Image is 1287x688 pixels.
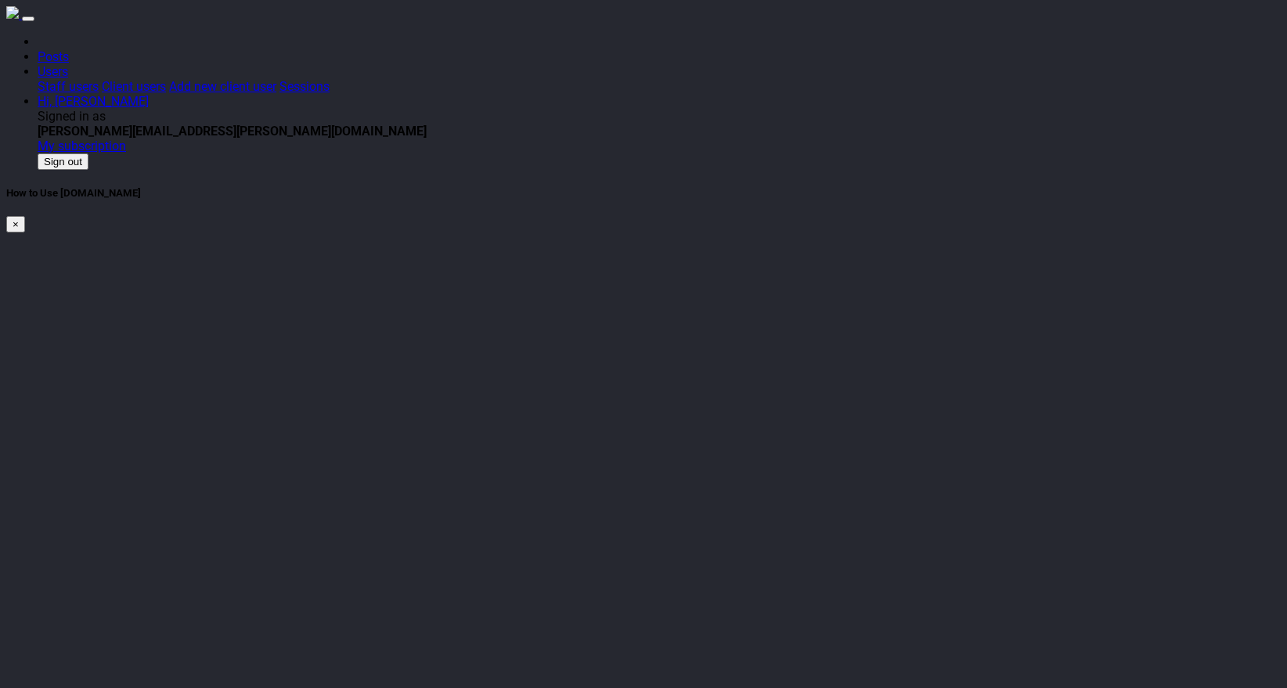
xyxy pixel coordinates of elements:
[38,79,1281,94] div: Users
[38,64,68,79] a: Users
[169,79,276,94] a: Add new client user
[38,94,149,109] a: Hi, [PERSON_NAME]
[38,124,427,139] b: [PERSON_NAME][EMAIL_ADDRESS][PERSON_NAME][DOMAIN_NAME]
[38,49,69,64] a: Posts
[38,153,88,170] button: Sign out
[6,216,25,232] button: ×
[6,187,1281,199] h5: How to Use [DOMAIN_NAME]
[279,79,330,94] a: Sessions
[13,218,19,230] span: ×
[6,6,19,19] img: sparktrade.png
[38,109,1281,139] div: Signed in as
[102,79,166,94] a: Client users
[38,109,1281,170] div: Users
[38,79,99,94] a: Staff users
[22,16,34,21] button: Toggle navigation
[38,139,126,153] a: My subscription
